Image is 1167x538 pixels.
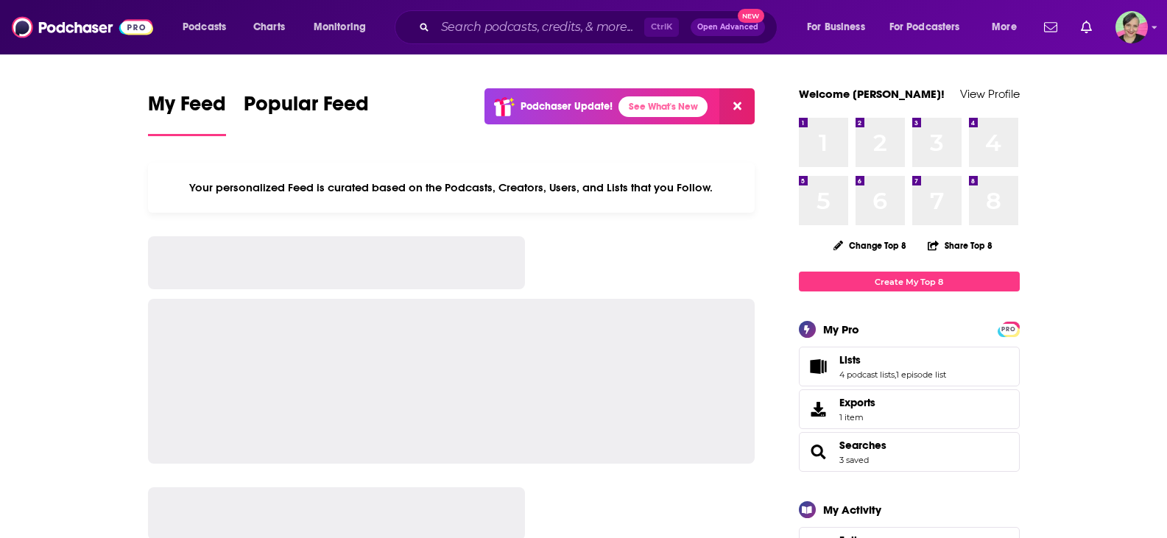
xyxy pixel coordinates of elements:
a: Create My Top 8 [799,272,1020,291]
div: My Pro [823,322,859,336]
span: New [738,9,764,23]
input: Search podcasts, credits, & more... [435,15,644,39]
span: My Feed [148,91,226,125]
button: Show profile menu [1115,11,1148,43]
span: More [992,17,1017,38]
button: open menu [303,15,385,39]
div: Search podcasts, credits, & more... [409,10,791,44]
img: Podchaser - Follow, Share and Rate Podcasts [12,13,153,41]
span: Monitoring [314,17,366,38]
span: Popular Feed [244,91,369,125]
button: Open AdvancedNew [691,18,765,36]
a: PRO [1000,323,1018,334]
button: open menu [172,15,245,39]
span: Exports [839,396,875,409]
span: Podcasts [183,17,226,38]
a: 1 episode list [896,369,946,380]
span: Ctrl K [644,18,679,37]
a: Lists [839,353,946,367]
a: Popular Feed [244,91,369,136]
span: Open Advanced [697,24,758,31]
button: open menu [981,15,1035,39]
span: 1 item [839,412,875,422]
a: See What's New [618,96,708,117]
div: My Activity [823,503,881,517]
span: Lists [839,353,861,367]
img: User Profile [1115,11,1148,43]
a: Show notifications dropdown [1075,15,1098,40]
a: 3 saved [839,455,869,465]
a: Show notifications dropdown [1038,15,1063,40]
span: , [895,369,896,380]
span: For Business [807,17,865,38]
a: Charts [244,15,294,39]
span: Lists [799,347,1020,386]
span: Charts [253,17,285,38]
p: Podchaser Update! [521,100,613,113]
a: My Feed [148,91,226,136]
a: Searches [804,442,833,462]
div: Your personalized Feed is curated based on the Podcasts, Creators, Users, and Lists that you Follow. [148,163,755,213]
span: Searches [799,432,1020,472]
span: For Podcasters [889,17,960,38]
span: Exports [804,399,833,420]
a: Searches [839,439,886,452]
button: Change Top 8 [825,236,916,255]
span: Logged in as LizDVictoryBelt [1115,11,1148,43]
span: PRO [1000,324,1018,335]
a: Lists [804,356,833,377]
button: Share Top 8 [927,231,993,260]
button: open menu [797,15,884,39]
a: View Profile [960,87,1020,101]
a: Exports [799,389,1020,429]
a: 4 podcast lists [839,369,895,380]
a: Welcome [PERSON_NAME]! [799,87,945,101]
button: open menu [880,15,981,39]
